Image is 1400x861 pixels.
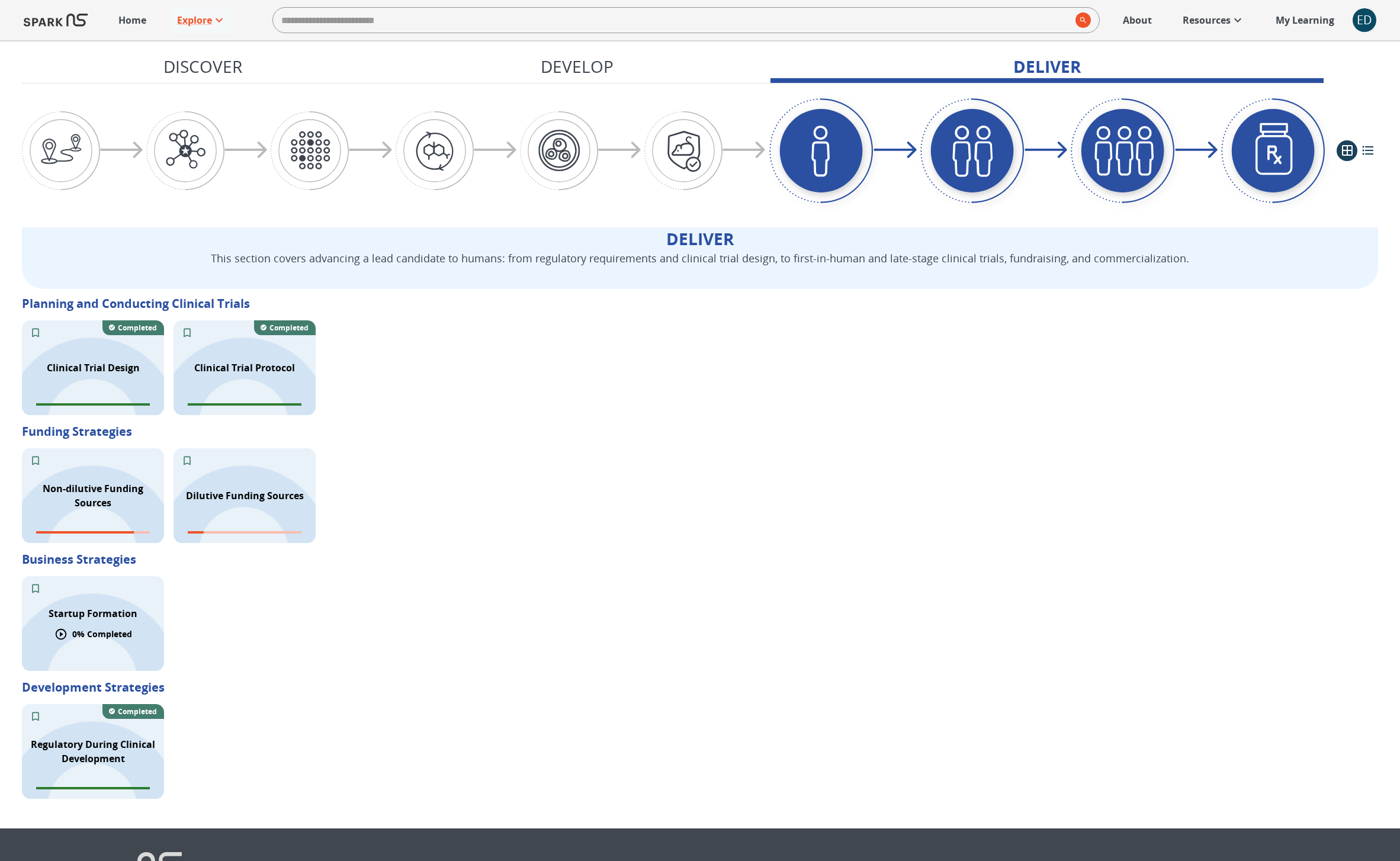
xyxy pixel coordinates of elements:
a: About [1117,7,1158,33]
p: Clinical Trial Protocol [194,361,295,375]
div: ED [1353,8,1376,32]
button: account of current user [1353,8,1376,32]
img: Logo of SPARK at Stanford [24,6,88,34]
p: Explore [177,13,212,27]
p: Business Strategies [22,551,1378,568]
p: Deliver [1013,54,1081,79]
p: My Learning [1276,13,1334,27]
p: Clinical Trial Design [47,361,140,375]
img: arrow-right [100,142,143,159]
svg: Add to My Learning [30,455,41,467]
div: SPARK NS branding pattern [174,448,316,543]
p: 0 % Completed [72,628,132,640]
svg: Add to My Learning [30,711,41,722]
div: Graphic showing the progression through the Discover, Develop, and Deliver pipeline, highlighting... [22,98,1325,204]
p: Resources [1183,13,1231,27]
p: Funding Strategies [22,423,1378,441]
a: Explore [171,7,232,33]
img: arrow-right [1174,142,1218,159]
button: list view [1357,140,1378,161]
p: Regulatory During Clinical Development [29,737,157,766]
span: Module completion progress of user [36,787,150,789]
p: Startup Formation [49,606,137,621]
div: SPARK NS branding pattern [22,576,164,671]
p: Completed [118,323,157,333]
button: grid view [1337,140,1357,161]
svg: Add to My Learning [181,455,193,467]
p: Planning and Conducting Clinical Trials [22,295,1378,313]
p: Develop [541,54,614,79]
p: Non-dilutive Funding Sources [29,481,157,510]
a: Home [113,7,152,33]
span: Module completion progress of user [188,531,301,534]
img: arrow-right [723,142,766,159]
svg: Add to My Learning [30,327,41,339]
span: Module completion progress of user [188,403,301,406]
p: Discover [163,54,242,79]
img: arrow-right [349,142,392,159]
p: About [1123,13,1152,27]
div: SPARK NS branding pattern [22,320,164,415]
div: SPARK NS branding pattern [22,448,164,543]
div: SPARK NS branding pattern [22,704,164,799]
p: Completed [118,706,157,717]
svg: Add to My Learning [181,327,193,339]
img: arrow-right [598,142,641,159]
img: arrow-right [474,142,517,159]
p: Deliver [60,227,1340,250]
span: Module completion progress of user [36,531,150,534]
div: SPARK NS branding pattern [174,320,316,415]
img: arrow-right [1024,142,1067,159]
img: arrow-right [873,142,916,159]
button: search [1071,8,1091,33]
svg: Add to My Learning [30,583,41,595]
img: arrow-right [224,142,268,159]
a: Resources [1177,7,1251,33]
p: Dilutive Funding Sources [186,489,304,503]
p: This section covers advancing a lead candidate to humans: from regulatory requirements and clinic... [60,250,1340,266]
p: Development Strategies [22,679,1378,696]
span: Module completion progress of user [36,403,150,406]
a: My Learning [1270,7,1341,33]
p: Completed [269,323,309,333]
p: Home [118,13,146,27]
